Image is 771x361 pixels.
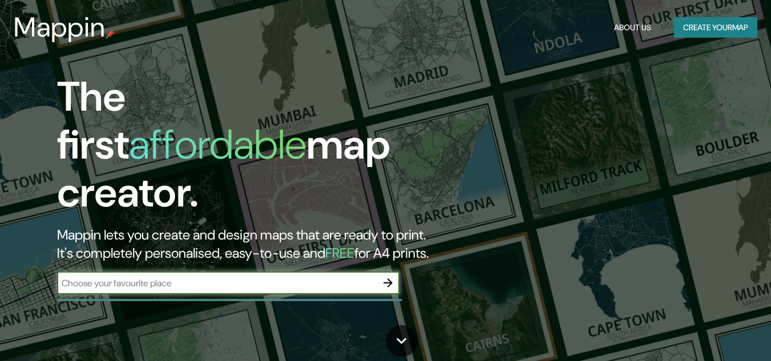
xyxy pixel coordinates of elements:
[57,226,443,262] h2: Mappin lets you create and design maps that are ready to print. It's completely personalised, eas...
[129,118,306,171] h1: affordable
[57,277,377,290] input: Choose your favourite place
[14,11,106,43] h3: Mappin
[325,244,354,262] h5: FREE
[57,73,443,226] h1: The first map creator.
[674,17,757,38] button: Create yourmap
[106,30,115,39] img: mappin-pin
[609,17,656,38] button: About Us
